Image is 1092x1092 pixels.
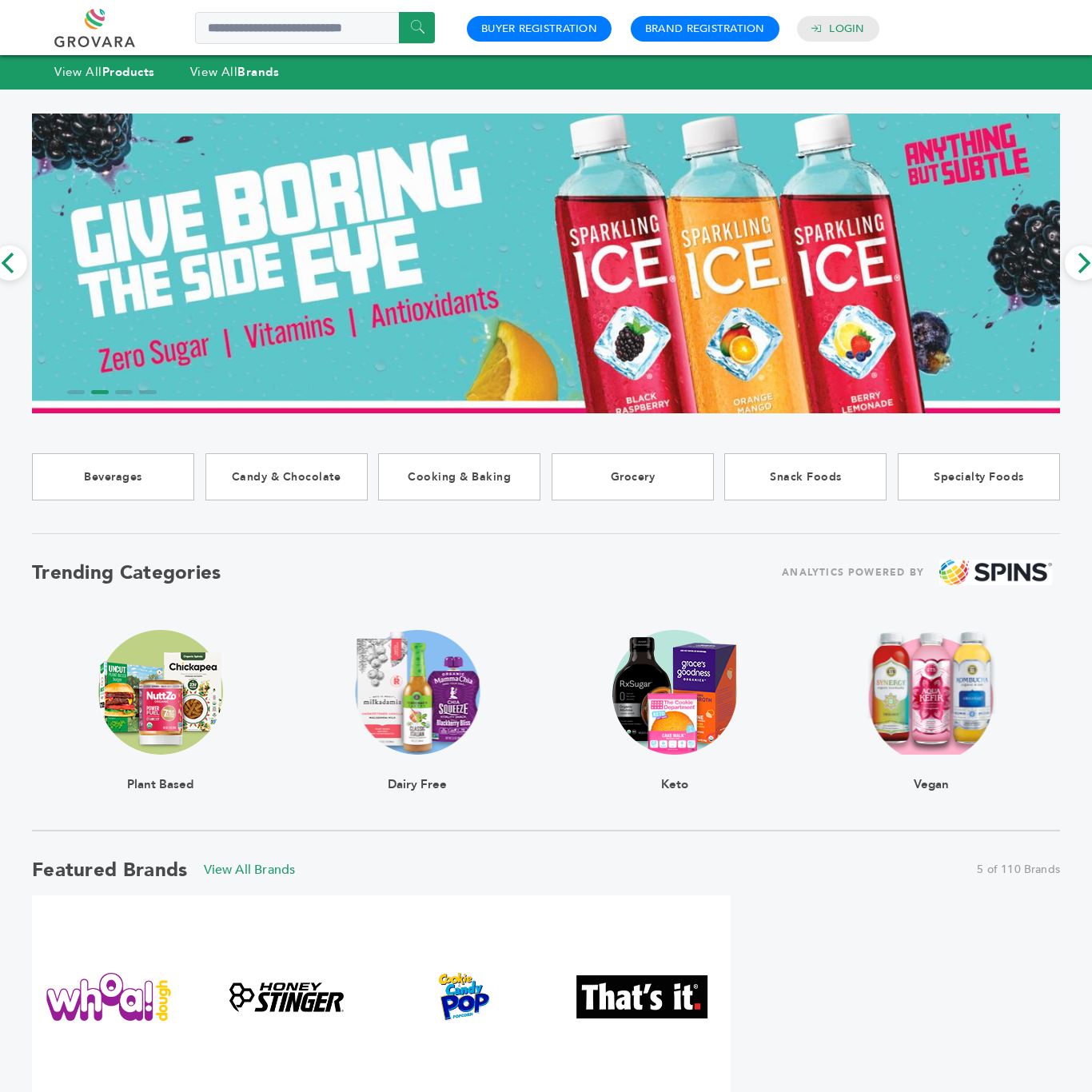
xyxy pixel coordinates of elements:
h2: Trending Categories [32,560,221,586]
img: claim_vegan Trending Image [867,630,996,755]
img: Honey Stinger [221,978,353,1017]
strong: Brands [237,64,279,80]
img: Marketplace Top Banner 2 [32,102,1060,424]
img: Cookie & Candy Pop Popcorn [399,973,530,1021]
div: Plant Based [98,755,223,790]
a: View AllBrands [190,64,280,80]
a: Snack Foods [724,453,887,500]
div: Dairy Free [355,755,480,790]
li: Page dot 1 [67,390,85,394]
a: Grocery [552,453,714,500]
li: Page dot 3 [115,390,133,394]
a: Buyer Registration [481,22,597,36]
a: View AllProducts [54,64,155,80]
img: That's It [577,975,708,1019]
a: View All Brands [204,861,296,879]
span: ANALYTICS POWERED BY [782,563,924,583]
span: 5 of 110 Brands [977,862,1060,878]
a: Login [829,22,864,36]
div: Vegan [867,755,996,790]
a: Brand Registration [645,22,765,36]
strong: Products [102,64,155,80]
li: Page dot 2 [91,390,109,394]
img: claim_ketogenic Trending Image [612,630,737,755]
a: Specialty Foods [898,453,1060,500]
img: claim_plant_based Trending Image [98,630,223,755]
h2: Featured Brands [32,857,188,883]
a: Cooking & Baking [378,453,540,500]
div: Keto [612,755,737,790]
img: spins.png [939,560,1052,586]
a: Candy & Chocolate [205,453,368,500]
li: Page dot 4 [139,390,157,394]
a: Beverages [32,453,194,500]
img: Whoa Dough [43,973,174,1021]
input: Search a product or brand... [195,12,435,44]
img: claim_dairy_free Trending Image [355,630,480,755]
